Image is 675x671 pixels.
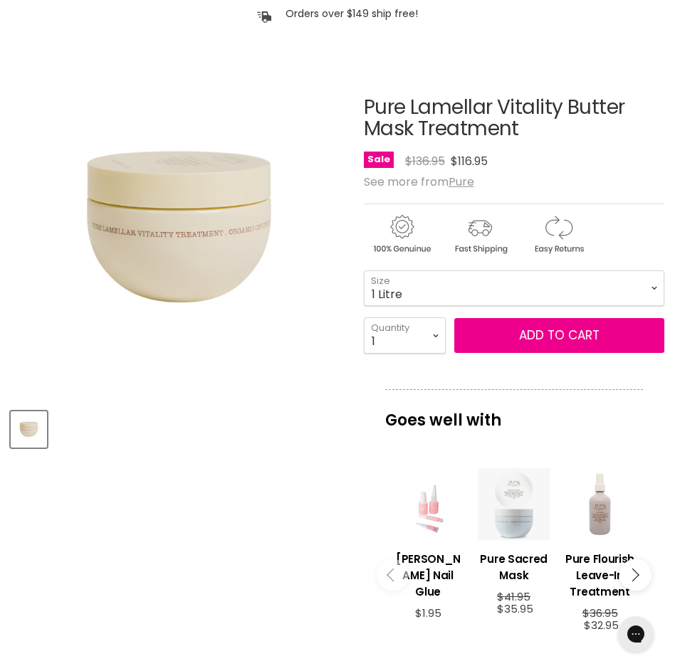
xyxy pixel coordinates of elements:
[584,618,619,633] span: $32.95
[582,606,618,620] span: $36.95
[385,389,643,436] p: Goes well with
[364,317,446,353] select: Quantity
[497,589,530,604] span: $41.95
[520,213,596,256] img: returns.gif
[11,61,347,398] div: Pure Lamellar Vitality Butter Mask Treatment image. Click or Scroll to Zoom.
[392,540,464,607] a: View product:Hawley Nail Glue
[9,407,350,448] div: Product thumbnails
[392,551,464,600] h3: [PERSON_NAME] Nail Glue
[442,213,518,256] img: shipping.gif
[364,97,664,141] h1: Pure Lamellar Vitality Butter Mask Treatment
[451,153,488,169] span: $116.95
[11,411,47,448] button: Pure Lamellar Vitality Butter Mask Treatment
[364,174,474,190] span: See more from
[478,551,550,583] h3: Pure Sacred Mask
[454,318,664,354] button: Add to cart
[286,7,418,20] p: Orders over $149 ship free!
[564,540,636,607] a: View product:Pure Flourish Leave-In Treatment
[364,152,394,168] span: Sale
[478,540,550,591] a: View product:Pure Sacred Mask
[415,606,441,620] span: $1.95
[405,153,445,169] span: $136.95
[611,611,661,657] iframe: Gorgias live chat messenger
[449,174,474,190] a: Pure
[12,413,46,446] img: Pure Lamellar Vitality Butter Mask Treatment
[564,551,636,600] h3: Pure Flourish Leave-In Treatment
[364,213,439,256] img: genuine.gif
[497,601,533,616] span: $35.95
